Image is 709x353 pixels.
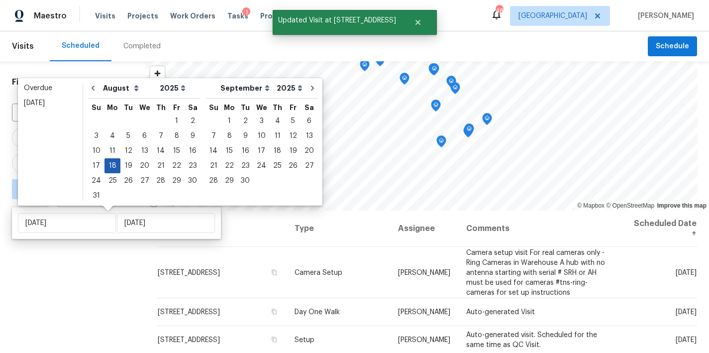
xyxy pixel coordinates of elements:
div: Tue Aug 05 2025 [120,128,136,143]
span: [PERSON_NAME] [398,269,450,276]
div: Map marker [436,135,446,151]
span: Auto-generated Visit [466,309,535,316]
div: Sun Aug 24 2025 [88,173,104,188]
div: Wed Sep 24 2025 [253,158,270,173]
div: 7 [153,129,169,143]
div: 7 [205,129,221,143]
span: [PERSON_NAME] [398,309,450,316]
div: Map marker [464,123,474,139]
div: Tue Sep 09 2025 [237,128,253,143]
div: 16 [185,144,201,158]
div: 11 [270,129,285,143]
div: Tue Sep 23 2025 [237,158,253,173]
div: 5 [120,129,136,143]
div: Sun Aug 31 2025 [88,188,104,203]
div: 22 [221,159,237,173]
span: Projects [127,11,158,21]
span: Updated Visit at [STREET_ADDRESS] [273,10,402,31]
select: Year [157,81,188,96]
a: OpenStreetMap [606,202,654,209]
div: Thu Sep 25 2025 [270,158,285,173]
div: Sun Sep 21 2025 [205,158,221,173]
span: [STREET_ADDRESS] [158,309,220,316]
div: Fri Sep 19 2025 [285,143,301,158]
div: 27 [301,159,317,173]
span: Properties [260,11,299,21]
input: Start date [18,213,116,233]
div: 14 [205,144,221,158]
div: 11 [104,144,120,158]
canvas: Map [145,61,698,211]
button: Close [402,12,434,32]
div: Tue Aug 26 2025 [120,173,136,188]
div: Sun Aug 03 2025 [88,128,104,143]
div: Map marker [431,100,441,115]
div: Wed Aug 06 2025 [136,128,153,143]
div: Mon Sep 01 2025 [221,114,237,128]
div: 9 [237,129,253,143]
button: Copy Address [270,335,279,344]
div: 19 [285,144,301,158]
div: Map marker [463,125,473,141]
span: Day One Walk [295,309,340,316]
div: 1 [169,114,185,128]
abbr: Wednesday [256,104,267,111]
div: 4 [270,114,285,128]
div: Mon Sep 08 2025 [221,128,237,143]
span: Maestro [34,11,67,21]
div: [DATE] [24,98,77,108]
div: 21 [153,159,169,173]
select: Year [274,81,305,96]
div: Sat Aug 23 2025 [185,158,201,173]
span: Visits [95,11,115,21]
div: Mon Aug 18 2025 [104,158,120,173]
div: Thu Sep 18 2025 [270,143,285,158]
div: 13 [301,129,317,143]
div: 15 [169,144,185,158]
div: 26 [285,159,301,173]
div: Fri Sep 26 2025 [285,158,301,173]
div: 30 [185,174,201,188]
div: 8 [169,129,185,143]
div: 17 [253,144,270,158]
abbr: Tuesday [124,104,133,111]
span: Tasks [227,12,248,19]
abbr: Sunday [209,104,218,111]
button: Go to previous month [86,78,101,98]
ul: Date picker shortcuts [20,81,80,200]
div: Tue Aug 12 2025 [120,143,136,158]
div: Mon Aug 04 2025 [104,128,120,143]
div: Wed Sep 10 2025 [253,128,270,143]
abbr: Wednesday [139,104,150,111]
div: 4 [104,129,120,143]
span: [GEOGRAPHIC_DATA] [518,11,587,21]
abbr: Tuesday [241,104,250,111]
div: Wed Sep 17 2025 [253,143,270,158]
div: Overdue [24,83,77,93]
div: 23 [237,159,253,173]
button: Copy Address [270,267,279,276]
div: 48 [496,6,503,16]
div: 18 [270,144,285,158]
div: 23 [185,159,201,173]
div: Map marker [428,63,438,79]
div: 24 [253,159,270,173]
div: Fri Sep 12 2025 [285,128,301,143]
span: Schedule [656,40,689,53]
input: Search for an address... [12,106,105,121]
div: Mon Aug 25 2025 [104,173,120,188]
div: 26 [120,174,136,188]
div: 3 [253,114,270,128]
div: Wed Aug 20 2025 [136,158,153,173]
select: Month [101,81,157,96]
span: [PERSON_NAME] [634,11,694,21]
div: Mon Sep 29 2025 [221,173,237,188]
div: 10 [253,129,270,143]
div: Sun Sep 28 2025 [205,173,221,188]
span: Work Orders [170,11,215,21]
div: Fri Aug 08 2025 [169,128,185,143]
div: Map marker [375,54,385,70]
div: 31 [88,189,104,203]
span: Camera setup visit For real cameras only - Ring Cameras in Warehouse A hub with no antenna starti... [466,249,605,296]
th: Comments [458,211,620,247]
